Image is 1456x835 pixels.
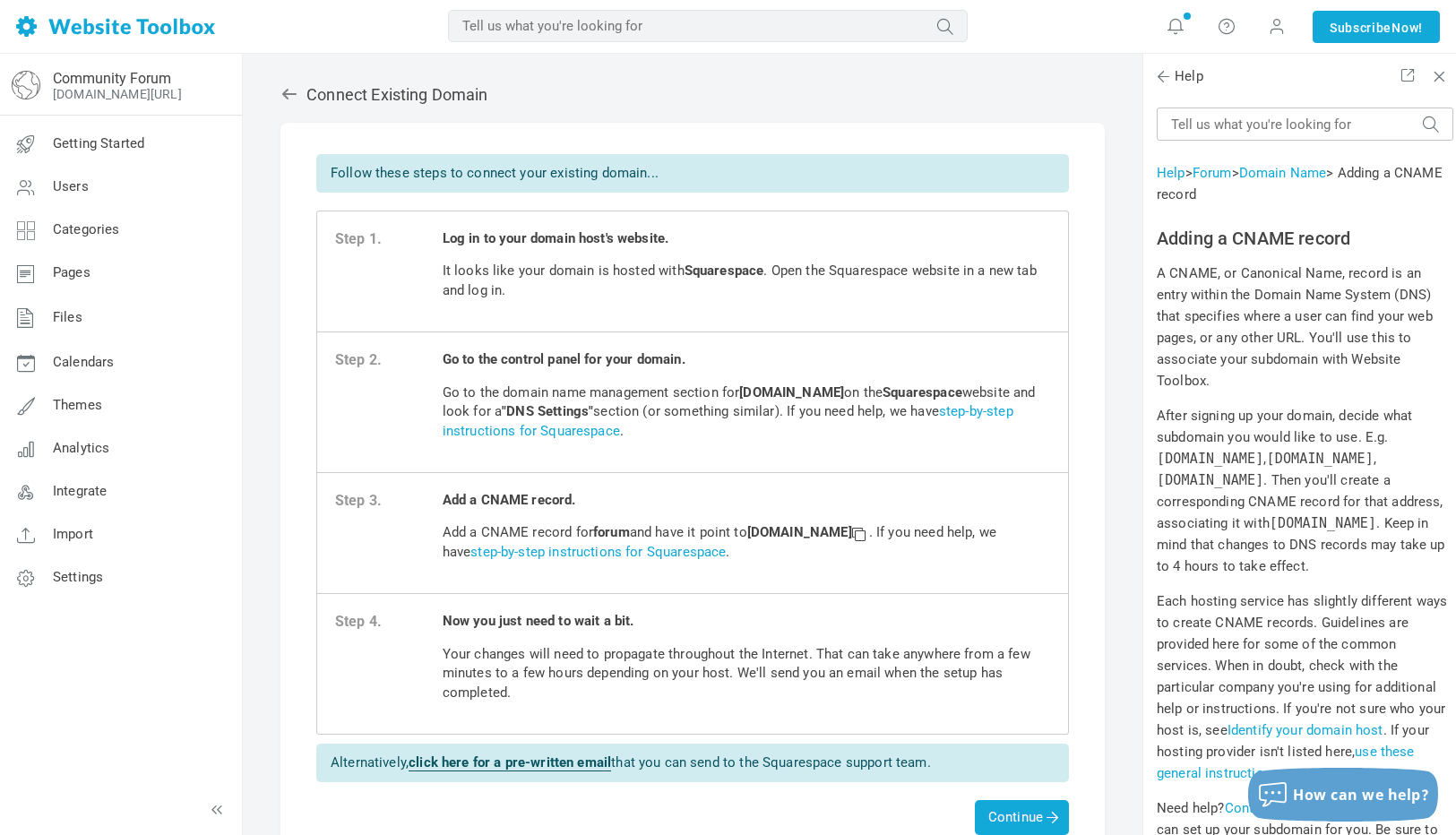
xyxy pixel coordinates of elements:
[1157,472,1263,488] code: [DOMAIN_NAME]
[53,440,109,456] span: Analytics
[335,491,443,512] strong: Step 3.
[335,612,443,633] strong: Step 4.
[409,754,611,770] strong: click here for a pre-written email
[747,524,869,540] strong: [DOMAIN_NAME]
[1391,18,1423,38] span: Now!
[443,613,634,629] b: Now you just need to wait a bit.
[739,384,844,400] strong: [DOMAIN_NAME]
[1157,228,1453,249] h2: Adding a CNAME record
[443,403,1013,438] a: step-by-step instructions for Squarespace
[1239,165,1327,181] a: Domain Name
[443,230,669,246] b: Log in to your domain host's website.
[53,70,171,87] a: Community Forum
[1225,800,1389,816] a: Contact Customer Support
[1157,67,1203,86] span: Help
[53,135,144,151] span: Getting Started
[443,351,685,367] b: Go to the control panel for your domain.
[975,809,1069,825] a: Continue
[1228,722,1383,738] a: Identify your domain host
[443,523,1050,562] p: Add a CNAME record for and have it point to . If you need help, we have .
[53,178,89,194] span: Users
[1193,165,1232,181] a: Forum
[593,524,630,540] strong: forum
[1270,515,1376,531] code: [DOMAIN_NAME]
[331,165,659,181] span: Follow these steps to connect your existing domain...
[988,809,1055,825] span: Continue
[1154,67,1172,85] span: Back
[1157,108,1453,141] input: Tell us what you're looking for
[1313,11,1440,43] a: SubscribeNow!
[1157,165,1185,181] a: Help
[502,403,593,419] strong: "DNS Settings"
[1157,590,1453,784] p: Each hosting service has slightly different ways to create CNAME records. Guidelines are provided...
[53,87,182,101] a: [DOMAIN_NAME][URL]
[335,229,443,250] strong: Step 1.
[470,544,726,560] a: step-by-step instructions for Squarespace
[1157,405,1453,577] p: After signing up your domain, decide what subdomain you would like to use. E.g. , , . Then you'll...
[1293,785,1429,805] span: How can we help?
[53,569,103,585] span: Settings
[53,309,82,325] span: Files
[12,71,40,99] img: globe-icon.png
[1157,263,1453,392] p: A CNAME, or Canonical Name, record is an entry within the Domain Name System (DNS) that specifies...
[883,384,962,400] strong: Squarespace
[53,526,93,542] span: Import
[280,85,1105,105] h2: Connect existing domain
[1157,451,1263,467] code: [DOMAIN_NAME]
[53,221,120,237] span: Categories
[53,397,102,413] span: Themes
[53,354,114,370] span: Calendars
[443,262,1050,300] p: It looks like your domain is hosted with . Open the Squarespace website in a new tab and log in.
[53,264,90,280] span: Pages
[1248,768,1438,822] button: How can we help?
[448,10,968,42] input: Tell us what you're looking for
[443,492,576,508] b: Add a CNAME record.
[1157,165,1443,202] span: > > > Adding a CNAME record
[443,645,1050,702] p: Your changes will need to propagate throughout the Internet. That can take anywhere from a few mi...
[1267,451,1374,467] code: [DOMAIN_NAME]
[53,483,107,499] span: Integrate
[335,350,443,371] strong: Step 2.
[443,383,1050,441] p: Go to the domain name management section for on the website and look for a section (or something ...
[685,263,764,279] b: Squarespace
[316,744,1069,782] div: Alternatively, that you can send to the Squarespace support team.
